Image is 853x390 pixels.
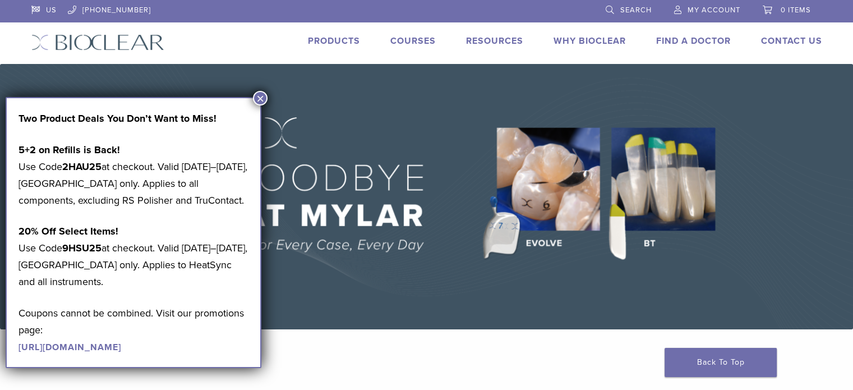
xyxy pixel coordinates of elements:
[19,342,121,353] a: [URL][DOMAIN_NAME]
[665,348,777,377] a: Back To Top
[308,35,360,47] a: Products
[620,6,652,15] span: Search
[688,6,740,15] span: My Account
[761,35,822,47] a: Contact Us
[466,35,523,47] a: Resources
[390,35,436,47] a: Courses
[656,35,731,47] a: Find A Doctor
[19,144,120,156] strong: 5+2 on Refills is Back!
[19,112,216,125] strong: Two Product Deals You Don’t Want to Miss!
[31,34,164,51] img: Bioclear
[19,305,248,355] p: Coupons cannot be combined. Visit our promotions page:
[253,91,268,105] button: Close
[19,223,248,290] p: Use Code at checkout. Valid [DATE]–[DATE], [GEOGRAPHIC_DATA] only. Applies to HeatSync and all in...
[554,35,626,47] a: Why Bioclear
[19,225,118,237] strong: 20% Off Select Items!
[781,6,811,15] span: 0 items
[62,160,102,173] strong: 2HAU25
[62,242,102,254] strong: 9HSU25
[19,141,248,209] p: Use Code at checkout. Valid [DATE]–[DATE], [GEOGRAPHIC_DATA] only. Applies to all components, exc...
